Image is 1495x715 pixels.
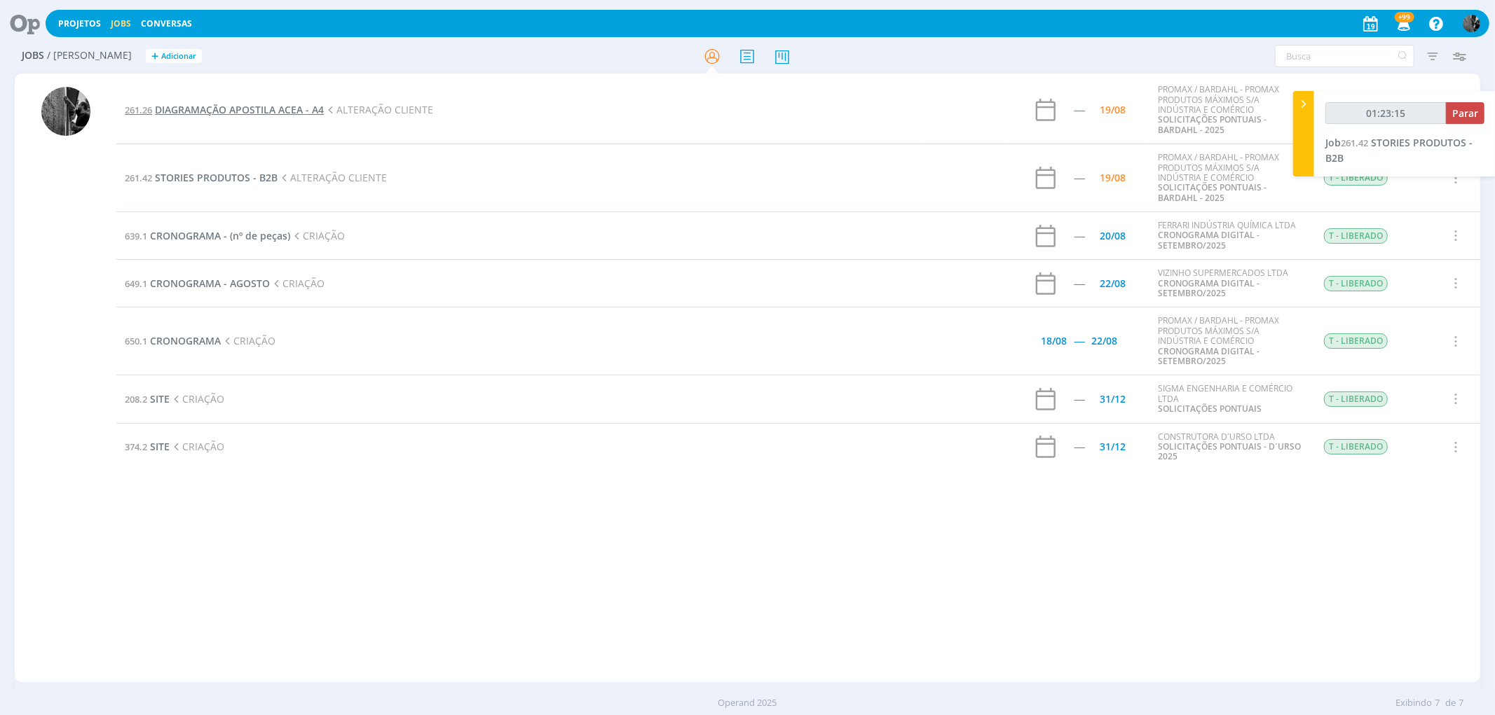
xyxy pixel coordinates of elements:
[170,440,224,453] span: CRIAÇÃO
[1158,345,1260,367] a: CRONOGRAMA DIGITAL - SETEMBRO/2025
[1100,279,1126,289] div: 22/08
[125,230,147,242] span: 639.1
[278,171,387,184] span: ALTERAÇÃO CLIENTE
[1463,15,1480,32] img: P
[141,18,192,29] a: Conversas
[155,103,324,116] span: DIAGRAMAÇÃO APOSTILA ACEA - A4
[1452,106,1478,120] span: Parar
[1074,334,1085,347] span: -----
[1042,336,1067,346] div: 18/08
[150,229,290,242] span: CRONOGRAMA - (nº de peças)
[58,18,101,29] a: Projetos
[1158,153,1302,203] div: PROMAX / BARDAHL - PROMAX PRODUTOS MÁXIMOS S/A INDÚSTRIA E COMÉRCIO
[1074,279,1085,289] div: -----
[54,18,105,29] button: Projetos
[1324,276,1388,291] span: T - LIBERADO
[221,334,275,347] span: CRIAÇÃO
[47,50,132,62] span: / [PERSON_NAME]
[1158,85,1302,135] div: PROMAX / BARDAHL - PROMAX PRODUTOS MÁXIMOS S/A INDÚSTRIA E COMÉRCIO
[125,171,278,184] a: 261.42STORIES PRODUTOS - B2B
[1395,696,1432,710] span: Exibindo
[151,49,158,64] span: +
[137,18,196,29] button: Conversas
[22,50,44,62] span: Jobs
[125,103,324,116] a: 261.26DIAGRAMAÇÃO APOSTILA ACEA - A4
[125,277,147,290] span: 649.1
[1158,268,1302,298] div: VIZINHO SUPERMERCADOS LTDA
[1074,442,1085,452] div: -----
[125,104,152,116] span: 261.26
[125,440,147,453] span: 374.2
[125,393,147,405] span: 208.2
[146,49,202,64] button: +Adicionar
[1158,221,1302,251] div: FERRARI INDÚSTRIA QUÍMICA LTDA
[1092,336,1118,346] div: 22/08
[170,392,224,405] span: CRIAÇÃO
[125,277,270,290] a: 649.1CRONOGRAMA - AGOSTO
[1158,440,1301,462] a: SOLICITAÇÕES PONTUAIS - D´URSO 2025
[1158,277,1260,299] a: CRONOGRAMA DIGITAL - SETEMBRO/2025
[125,335,147,347] span: 650.1
[1158,229,1260,251] a: CRONOGRAMA DIGITAL - SETEMBRO/2025
[1158,384,1302,414] div: SIGMA ENGENHARIA E COMÉRCIO LTDA
[150,440,170,453] span: SITE
[1074,105,1085,115] div: -----
[1459,696,1463,710] span: 7
[161,52,196,61] span: Adicionar
[270,277,325,290] span: CRIAÇÃO
[1324,170,1388,186] span: T - LIBERADO
[1395,12,1414,22] span: +99
[150,334,221,347] span: CRONOGRAMA
[125,392,170,405] a: 208.2SITE
[1158,113,1267,135] a: SOLICITAÇÕES PONTUAIS - BARDAHL - 2025
[1158,181,1267,203] a: SOLICITAÇÕES PONTUAIS - BARDAHL - 2025
[1324,439,1388,454] span: T - LIBERADO
[1324,228,1388,244] span: T - LIBERADO
[150,277,270,290] span: CRONOGRAMA - AGOSTO
[1341,137,1368,149] span: 261.42
[1435,696,1440,710] span: 7
[1100,173,1126,183] div: 19/08
[1324,391,1388,407] span: T - LIBERADO
[1100,394,1126,404] div: 31/12
[1462,11,1481,36] button: P
[125,229,290,242] a: 639.1CRONOGRAMA - (nº de peças)
[1446,102,1484,124] button: Parar
[1275,45,1414,67] input: Busca
[1074,394,1085,404] div: -----
[1100,105,1126,115] div: 19/08
[125,440,170,453] a: 374.2SITE
[1325,136,1473,165] span: STORIES PRODUTOS - B2B
[155,171,278,184] span: STORIES PRODUTOS - B2B
[1325,136,1473,165] a: Job261.42STORIES PRODUTOS - B2B
[1074,231,1085,241] div: -----
[111,18,131,29] a: Jobs
[107,18,135,29] button: Jobs
[1158,316,1302,366] div: PROMAX / BARDAHL - PROMAX PRODUTOS MÁXIMOS S/A INDÚSTRIA E COMÉRCIO
[150,392,170,405] span: SITE
[1100,442,1126,452] div: 31/12
[324,103,433,116] span: ALTERAÇÃO CLIENTE
[125,172,152,184] span: 261.42
[1074,173,1085,183] div: -----
[290,229,345,242] span: CRIAÇÃO
[1324,333,1388,349] span: T - LIBERADO
[1158,432,1302,462] div: CONSTRUTORA D´URSO LTDA
[41,87,90,136] img: P
[1158,403,1262,415] a: SOLICITAÇÕES PONTUAIS
[1445,696,1456,710] span: de
[1388,11,1417,36] button: +99
[1100,231,1126,241] div: 20/08
[125,334,221,347] a: 650.1CRONOGRAMA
